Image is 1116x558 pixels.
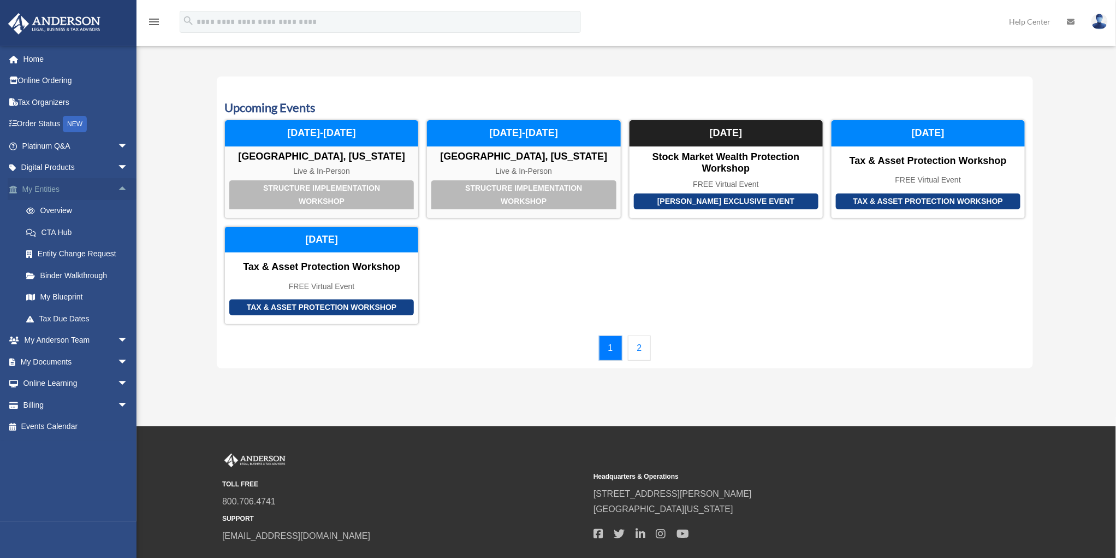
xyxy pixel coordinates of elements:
div: Live & In-Person [427,167,620,176]
a: [STREET_ADDRESS][PERSON_NAME] [593,489,752,498]
small: SUPPORT [222,513,586,525]
div: [PERSON_NAME] Exclusive Event [634,193,818,209]
a: Online Ordering [8,70,145,92]
div: Tax & Asset Protection Workshop [225,261,418,273]
div: Tax & Asset Protection Workshop [832,155,1025,167]
div: FREE Virtual Event [225,282,418,291]
a: Digital Productsarrow_drop_down [8,157,145,179]
a: Tax & Asset Protection Workshop Tax & Asset Protection Workshop FREE Virtual Event [DATE] [224,226,419,325]
span: arrow_drop_down [117,394,139,416]
a: Order StatusNEW [8,113,145,136]
a: Tax Due Dates [15,308,145,330]
a: [PERSON_NAME] Exclusive Event Stock Market Wealth Protection Workshop FREE Virtual Event [DATE] [629,120,823,219]
a: Online Learningarrow_drop_down [8,373,145,395]
a: My Entitiesarrow_drop_up [8,178,145,200]
span: arrow_drop_down [117,351,139,373]
a: 2 [628,336,651,361]
div: [DATE] [630,120,823,146]
a: CTA Hub [15,221,145,243]
span: arrow_drop_down [117,330,139,352]
div: Tax & Asset Protection Workshop [836,193,1020,209]
img: User Pic [1091,14,1108,30]
a: Home [8,48,145,70]
i: menu [147,15,161,28]
div: FREE Virtual Event [832,175,1025,185]
a: Binder Walkthrough [15,265,145,286]
div: Structure Implementation Workshop [431,180,616,209]
a: [GEOGRAPHIC_DATA][US_STATE] [593,504,733,514]
a: menu [147,19,161,28]
a: 800.706.4741 [222,497,276,506]
a: Structure Implementation Workshop [GEOGRAPHIC_DATA], [US_STATE] Live & In-Person [DATE]-[DATE] [224,120,419,219]
img: Anderson Advisors Platinum Portal [222,454,288,468]
small: TOLL FREE [222,479,586,490]
span: arrow_drop_down [117,157,139,179]
a: Entity Change Request [15,243,145,265]
div: [DATE] [832,120,1025,146]
a: Tax & Asset Protection Workshop Tax & Asset Protection Workshop FREE Virtual Event [DATE] [831,120,1025,219]
div: Tax & Asset Protection Workshop [229,299,414,315]
div: [DATE] [225,227,418,253]
a: Structure Implementation Workshop [GEOGRAPHIC_DATA], [US_STATE] Live & In-Person [DATE]-[DATE] [426,120,621,219]
div: Structure Implementation Workshop [229,180,414,209]
div: FREE Virtual Event [630,180,823,189]
a: My Blueprint [15,286,145,308]
div: [DATE]-[DATE] [225,120,418,146]
h3: Upcoming Events [224,99,1025,116]
img: Anderson Advisors Platinum Portal [5,13,104,34]
a: My Documentsarrow_drop_down [8,351,145,373]
a: [EMAIL_ADDRESS][DOMAIN_NAME] [222,531,370,541]
a: Events Calendar [8,416,139,438]
span: arrow_drop_down [117,373,139,395]
small: Headquarters & Operations [593,471,957,483]
a: My Anderson Teamarrow_drop_down [8,330,145,351]
a: Billingarrow_drop_down [8,394,145,416]
div: [GEOGRAPHIC_DATA], [US_STATE] [427,151,620,163]
i: search [182,15,194,27]
div: [DATE]-[DATE] [427,120,620,146]
a: Overview [15,200,145,222]
span: arrow_drop_up [117,178,139,201]
a: 1 [599,336,622,361]
div: NEW [63,116,87,132]
div: [GEOGRAPHIC_DATA], [US_STATE] [225,151,418,163]
div: Live & In-Person [225,167,418,176]
span: arrow_drop_down [117,135,139,157]
a: Tax Organizers [8,91,145,113]
a: Platinum Q&Aarrow_drop_down [8,135,145,157]
div: Stock Market Wealth Protection Workshop [630,151,823,175]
